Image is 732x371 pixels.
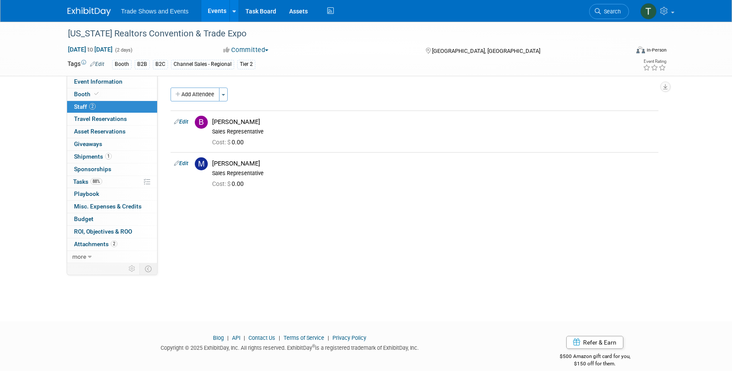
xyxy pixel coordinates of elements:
[74,140,102,147] span: Giveaways
[111,241,117,247] span: 2
[67,163,157,176] a: Sponsorships
[212,180,247,187] span: 0.00
[67,138,157,150] a: Giveaways
[74,203,142,210] span: Misc. Expenses & Credits
[67,251,157,263] a: more
[67,238,157,251] a: Attachments2
[121,8,189,15] span: Trade Shows and Events
[90,178,102,185] span: 88%
[90,61,104,67] a: Edit
[139,263,157,274] td: Toggle Event Tabs
[212,180,232,187] span: Cost: $
[67,113,157,125] a: Travel Reservations
[566,336,623,349] a: Refer & Earn
[220,46,272,55] button: Committed
[112,60,132,69] div: Booth
[195,116,208,129] img: B.jpg
[212,128,655,135] div: Sales Representative
[212,139,232,146] span: Cost: $
[525,360,665,368] div: $150 off for them.
[74,91,100,98] span: Booth
[525,347,665,367] div: $500 Amazon gift card for you,
[432,48,540,54] span: [GEOGRAPHIC_DATA], [GEOGRAPHIC_DATA]
[74,166,111,172] span: Sponsorships
[284,335,324,341] a: Terms of Service
[135,60,150,69] div: B2B
[114,47,132,53] span: (2 days)
[74,241,117,247] span: Attachments
[67,188,157,200] a: Playbook
[174,160,188,166] a: Edit
[171,88,219,101] button: Add Attendee
[65,26,616,42] div: [US_STATE] Realtors Convention & Trade Expo
[68,59,104,69] td: Tags
[153,60,168,69] div: B2C
[225,335,231,341] span: |
[237,60,255,69] div: Tier 2
[67,213,157,225] a: Budget
[326,335,331,341] span: |
[74,128,126,135] span: Asset Reservations
[242,335,247,341] span: |
[72,253,86,260] span: more
[125,263,140,274] td: Personalize Event Tab Strip
[643,59,666,64] div: Event Rating
[212,159,655,168] div: [PERSON_NAME]
[105,153,112,159] span: 1
[74,115,127,122] span: Travel Reservations
[67,151,157,163] a: Shipments1
[68,342,513,352] div: Copyright © 2025 ExhibitDay, Inc. All rights reserved. ExhibitDay is a registered trademark of Ex...
[636,46,645,53] img: Format-Inperson.png
[74,103,96,110] span: Staff
[67,176,157,188] a: Tasks88%
[174,119,188,125] a: Edit
[67,126,157,138] a: Asset Reservations
[74,190,99,197] span: Playbook
[86,46,94,53] span: to
[212,139,247,146] span: 0.00
[232,335,240,341] a: API
[67,201,157,213] a: Misc. Expenses & Credits
[67,76,157,88] a: Event Information
[94,91,99,96] i: Booth reservation complete
[332,335,366,341] a: Privacy Policy
[74,228,132,235] span: ROI, Objectives & ROO
[89,103,96,110] span: 2
[589,4,629,19] a: Search
[212,118,655,126] div: [PERSON_NAME]
[578,45,667,58] div: Event Format
[601,8,621,15] span: Search
[195,157,208,170] img: M.jpg
[68,7,111,16] img: ExhibitDay
[74,215,94,222] span: Budget
[67,226,157,238] a: ROI, Objectives & ROO
[248,335,275,341] a: Contact Us
[212,170,655,177] div: Sales Representative
[67,88,157,101] a: Booth
[171,60,234,69] div: Channel Sales - Regional
[74,78,123,85] span: Event Information
[277,335,282,341] span: |
[74,153,112,160] span: Shipments
[312,344,315,348] sup: ®
[68,46,113,53] span: [DATE] [DATE]
[73,178,102,185] span: Tasks
[213,335,224,341] a: Blog
[640,3,657,20] img: Tiff Wagner
[67,101,157,113] a: Staff2
[646,47,667,53] div: In-Person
